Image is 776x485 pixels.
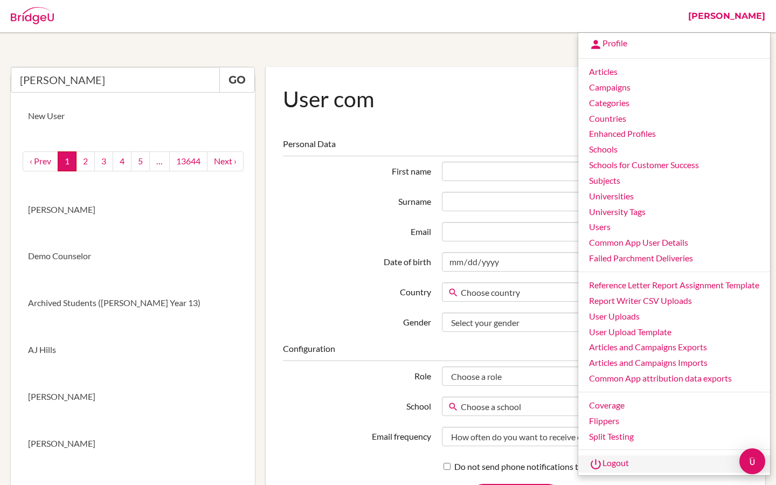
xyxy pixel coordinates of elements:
[149,151,170,171] a: …
[207,151,244,171] a: next
[283,84,748,114] h1: User com
[23,151,58,171] a: ‹ Prev
[278,252,436,268] label: Date of birth
[578,355,770,371] a: Articles and Campaigns Imports
[94,151,113,171] a: 3
[113,151,131,171] a: 4
[578,111,770,127] a: Countries
[461,397,733,417] span: Choose a school
[278,222,436,238] label: Email
[278,313,436,329] label: Gender
[578,293,770,309] a: Report Writer CSV Uploads
[578,95,770,111] a: Categories
[578,219,770,235] a: Users
[461,283,733,302] span: Choose country
[739,448,765,474] div: Open Intercom Messenger
[578,339,770,355] a: Articles and Campaigns Exports
[11,7,54,24] img: Bridge-U
[578,429,770,445] a: Split Testing
[11,233,255,280] a: Demo Counselor
[278,162,436,178] label: First name
[578,142,770,157] a: Schools
[278,427,436,443] label: Email frequency
[578,413,770,429] a: Flippers
[131,151,150,171] a: 5
[578,278,770,293] a: Reference Letter Report Assignment Template
[578,126,770,142] a: Enhanced Profiles
[11,67,220,93] input: Quicksearch user
[578,80,770,95] a: Campaigns
[578,398,770,413] a: Coverage
[283,343,748,361] legend: Configuration
[578,157,770,173] a: Schools for Customer Success
[11,373,255,420] a: [PERSON_NAME]
[578,235,770,251] a: Common App User Details
[578,204,770,220] a: University Tags
[578,32,771,476] ul: [PERSON_NAME]
[219,67,255,93] a: Go
[578,324,770,340] a: User Upload Template
[444,463,451,470] input: Do not send phone notifications to this user
[278,397,436,413] label: School
[76,151,95,171] a: 2
[11,280,255,327] a: Archived Students ([PERSON_NAME] Year 13)
[578,189,770,204] a: Universities
[578,309,770,324] a: User Uploads
[578,251,770,266] a: Failed Parchment Deliveries
[578,371,770,386] a: Common App attribution data exports
[11,93,255,140] a: New User
[578,64,770,80] a: Articles
[578,173,770,189] a: Subjects
[278,282,436,299] label: Country
[58,151,77,171] a: 1
[11,420,255,467] a: [PERSON_NAME]
[278,192,436,208] label: Surname
[11,186,255,233] a: [PERSON_NAME]
[169,151,207,171] a: 13644
[578,36,770,53] a: Profile
[578,455,770,473] a: Logout
[11,327,255,373] a: AJ Hills
[444,461,616,473] label: Do not send phone notifications to this user
[283,138,748,156] legend: Personal Data
[278,366,436,383] label: Role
